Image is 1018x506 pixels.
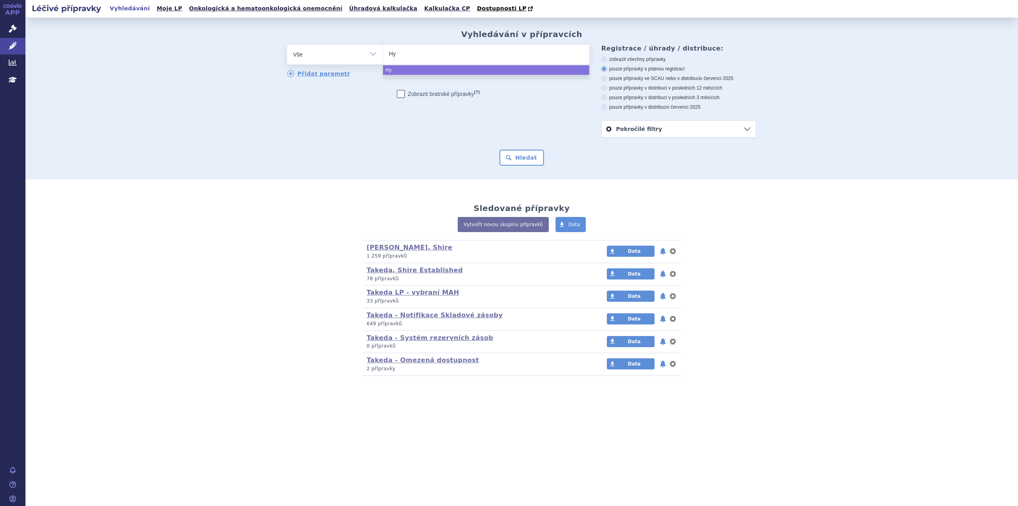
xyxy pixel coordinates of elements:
[601,94,756,101] label: pouze přípravky v distribuci v posledních 3 měsících
[287,70,350,77] a: Přidat parametr
[367,289,459,296] a: Takeda LP - vybraní MAH
[669,314,677,324] button: nastavení
[659,269,667,279] button: notifikace
[477,5,526,12] span: Dostupnosti LP
[628,316,641,322] span: Data
[474,90,480,95] abbr: (?)
[601,85,756,91] label: pouze přípravky v distribuci v posledních 12 měsících
[499,150,544,166] button: Hledat
[607,268,655,279] a: Data
[367,321,402,326] span: 649 přípravků
[607,291,655,302] a: Data
[556,217,586,232] a: Data
[607,313,655,324] a: Data
[367,334,493,342] a: Takeda - Systém rezervních zásob
[669,246,677,256] button: nastavení
[367,343,396,349] span: 0 přípravků
[367,266,463,274] a: Takeda, Shire Established
[367,366,395,371] span: 2 přípravky
[659,337,667,346] button: notifikace
[669,269,677,279] button: nastavení
[601,75,756,82] label: pouze přípravky ve SCAU nebo v distribuci
[347,3,420,14] a: Úhradová kalkulačka
[367,311,503,319] a: Takeda - Notifikace Skladové zásoby
[607,246,655,257] a: Data
[367,298,399,304] span: 33 přípravků
[25,3,107,14] h2: Léčivé přípravky
[367,253,407,259] span: 1 259 přípravků
[474,3,537,14] a: Dostupnosti LP
[628,293,641,299] span: Data
[669,291,677,301] button: nastavení
[601,66,756,72] label: pouze přípravky s platnou registrací
[601,104,756,110] label: pouze přípravky v distribuci
[659,246,667,256] button: notifikace
[659,359,667,369] button: notifikace
[458,217,549,232] a: Vytvořit novou skupinu přípravků
[700,76,733,81] span: v červenci 2025
[367,244,453,251] a: [PERSON_NAME], Shire
[107,3,152,14] a: Vyhledávání
[568,222,580,227] span: Data
[154,3,185,14] a: Moje LP
[397,90,480,98] label: Zobrazit bratrské přípravky
[659,291,667,301] button: notifikace
[607,358,655,369] a: Data
[602,121,756,137] a: Pokročilé filtry
[367,356,479,364] a: Takeda - Omezená dostupnost
[628,248,641,254] span: Data
[601,45,756,52] h3: Registrace / úhrady / distribuce:
[461,29,583,39] h2: Vyhledávání v přípravcích
[628,361,641,367] span: Data
[628,271,641,277] span: Data
[474,203,570,213] h2: Sledované přípravky
[669,337,677,346] button: nastavení
[607,336,655,347] a: Data
[659,314,667,324] button: notifikace
[601,56,756,63] label: zobrazit všechny přípravky
[669,359,677,369] button: nastavení
[667,104,700,110] span: v červenci 2025
[628,339,641,344] span: Data
[383,65,589,75] li: Hy
[187,3,345,14] a: Onkologická a hematoonkologická onemocnění
[367,276,399,281] span: 78 přípravků
[422,3,473,14] a: Kalkulačka CP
